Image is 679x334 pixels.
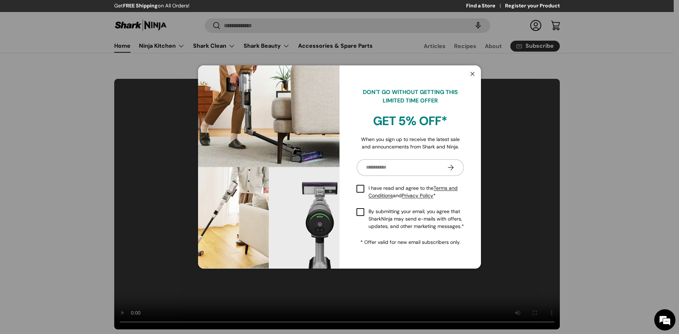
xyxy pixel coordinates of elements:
p: Get on All Orders! [114,2,190,10]
strong: FREE Shipping [123,2,158,9]
a: Find a Store [466,2,505,10]
span: I have read and agree to the and * [368,184,464,199]
p: * Offer valid for new email subscribers only. [356,239,464,246]
h2: GET 5% OFF* [356,113,464,129]
img: shark-kion-auto-empty-dock-iw3241ae-full-blast-living-room-cleaning-view-sharkninja-philippines [198,65,339,268]
a: Register your Product [505,2,560,10]
span: By submitting your email, you agree that SharkNinja may send e-mails with offers, updates, and ot... [368,208,464,230]
a: Privacy Policy [402,192,433,199]
p: DON'T GO WITHOUT GETTING THIS LIMITED TIME OFFER [356,88,464,105]
p: When you sign up to receive the latest sale and announcements from Shark and Ninja. [356,136,464,151]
